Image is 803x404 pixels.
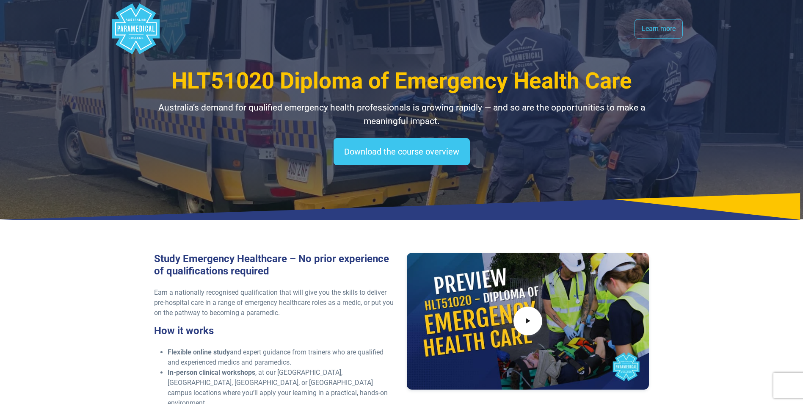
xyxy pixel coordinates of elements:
div: Australian Paramedical College [110,3,161,54]
p: Earn a nationally recognised qualification that will give you the skills to deliver pre-hospital ... [154,288,397,318]
span: HLT51020 Diploma of Emergency Health Care [171,68,632,94]
h3: How it works [154,325,397,337]
h3: Study Emergency Healthcare – No prior experience of qualifications required [154,253,397,277]
strong: Flexible online study [168,348,230,356]
strong: In-person clinical workshops [168,368,255,376]
li: and expert guidance from trainers who are qualified and experienced medics and paramedics. [168,347,397,368]
a: Learn more [635,19,683,39]
a: Download the course overview [334,138,470,165]
p: Australia’s demand for qualified emergency health professionals is growing rapidly — and so are t... [154,101,649,128]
